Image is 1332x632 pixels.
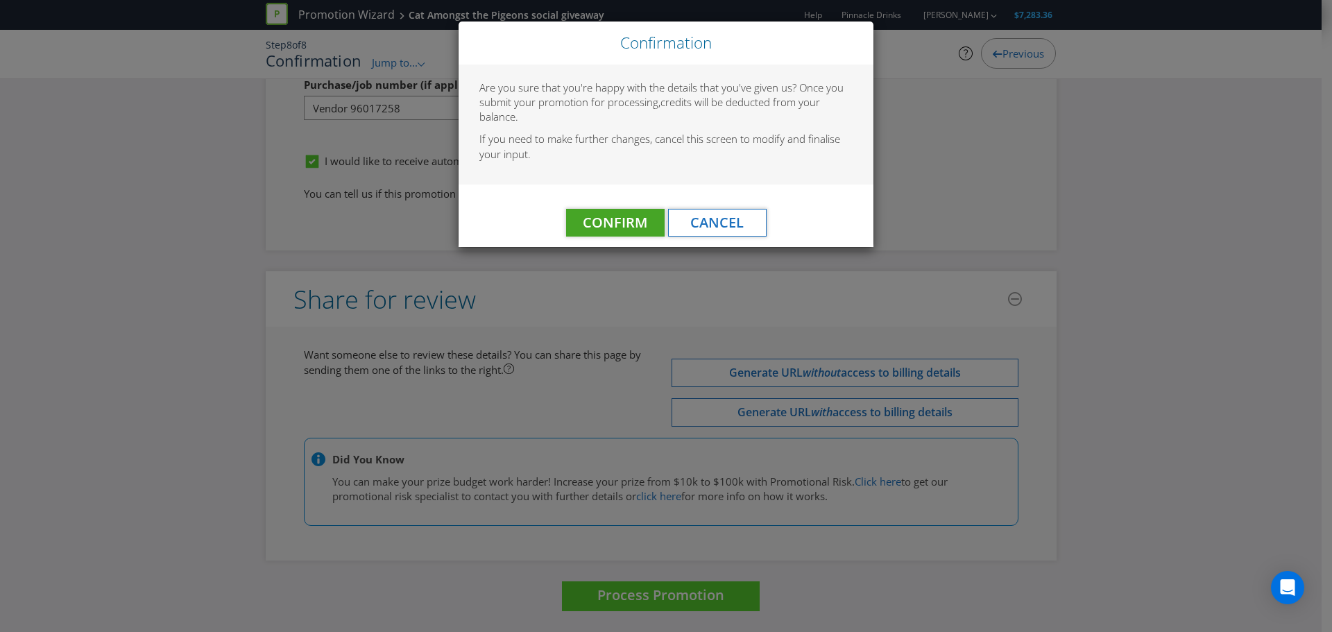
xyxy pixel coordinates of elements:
[515,110,518,123] span: .
[479,132,853,162] p: If you need to make further changes, cancel this screen to modify and finalise your input.
[459,22,873,65] div: Close
[1271,571,1304,604] div: Open Intercom Messenger
[583,213,647,232] span: Confirm
[479,95,820,123] span: credits will be deducted from your balance
[479,80,844,109] span: Are you sure that you're happy with the details that you've given us? Once you submit your promot...
[690,213,744,232] span: Cancel
[620,32,712,53] span: Confirmation
[668,209,767,237] button: Cancel
[566,209,665,237] button: Confirm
